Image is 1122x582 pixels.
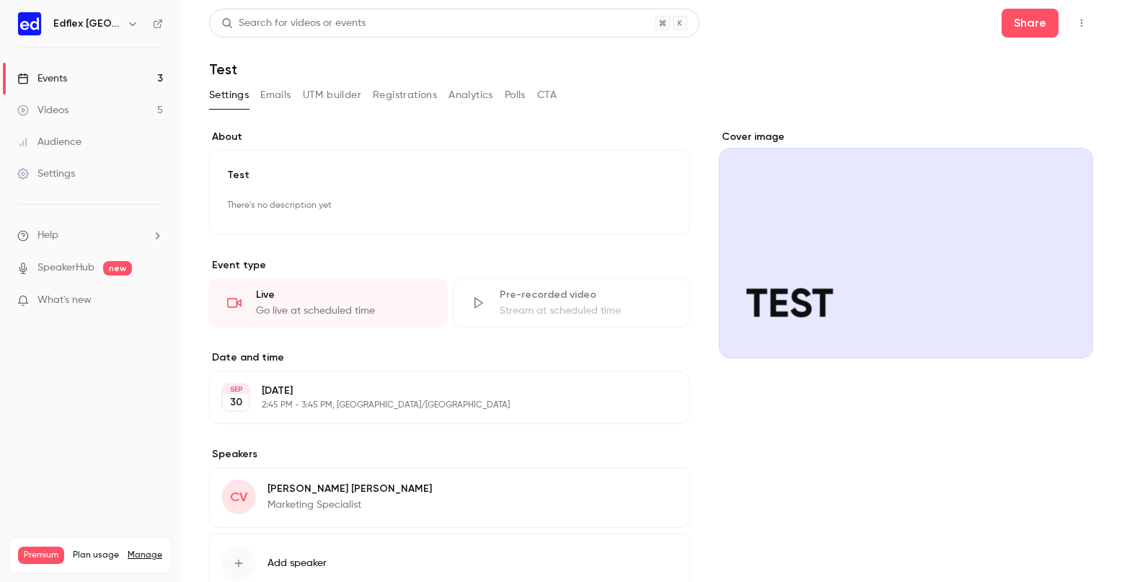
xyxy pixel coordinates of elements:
[128,550,162,561] a: Manage
[209,350,690,365] label: Date and time
[500,304,673,318] div: Stream at scheduled time
[230,488,247,507] span: CV
[256,304,429,318] div: Go live at scheduled time
[17,71,67,86] div: Events
[268,482,432,496] p: [PERSON_NAME] [PERSON_NAME]
[268,498,432,512] p: Marketing Specialist
[262,384,614,398] p: [DATE]
[500,288,673,302] div: Pre-recorded video
[209,84,249,107] button: Settings
[268,556,327,570] span: Add speaker
[37,260,94,275] a: SpeakerHub
[17,167,75,181] div: Settings
[505,84,526,107] button: Polls
[260,84,291,107] button: Emails
[17,228,163,243] li: help-dropdown-opener
[18,12,41,35] img: Edflex Italy
[37,228,58,243] span: Help
[227,194,672,217] p: There's no description yet
[209,278,447,327] div: LiveGo live at scheduled time
[449,84,493,107] button: Analytics
[209,258,690,273] p: Event type
[537,84,557,107] button: CTA
[209,61,1093,78] h1: Test
[221,16,366,31] div: Search for videos or events
[37,293,92,308] span: What's new
[453,278,691,327] div: Pre-recorded videoStream at scheduled time
[227,168,672,182] p: Test
[719,130,1093,144] label: Cover image
[719,130,1093,358] section: Cover image
[17,103,69,118] div: Videos
[262,400,614,411] p: 2:45 PM - 3:45 PM, [GEOGRAPHIC_DATA]/[GEOGRAPHIC_DATA]
[1002,9,1059,38] button: Share
[373,84,437,107] button: Registrations
[209,447,690,462] label: Speakers
[230,395,242,410] p: 30
[53,17,121,31] h6: Edflex [GEOGRAPHIC_DATA]
[73,550,119,561] span: Plan usage
[146,294,163,307] iframe: Noticeable Trigger
[103,261,132,275] span: new
[303,84,361,107] button: UTM builder
[18,547,64,564] span: Premium
[223,384,249,394] div: SEP
[209,467,690,528] div: CV[PERSON_NAME] [PERSON_NAME]Marketing Specialist
[17,135,81,149] div: Audience
[209,130,690,144] label: About
[256,288,429,302] div: Live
